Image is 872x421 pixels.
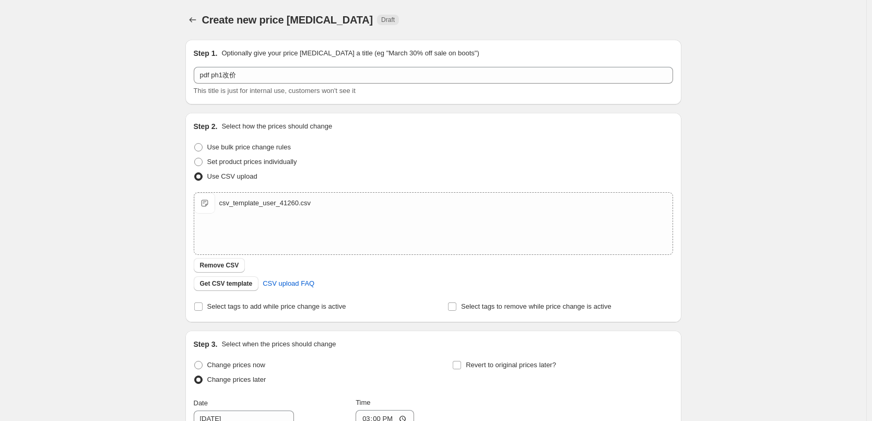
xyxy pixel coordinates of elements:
[194,339,218,349] h2: Step 3.
[263,278,314,289] span: CSV upload FAQ
[219,198,311,208] div: csv_template_user_41260.csv
[221,121,332,132] p: Select how the prices should change
[185,13,200,27] button: Price change jobs
[194,258,245,273] button: Remove CSV
[466,361,556,369] span: Revert to original prices later?
[194,121,218,132] h2: Step 2.
[207,143,291,151] span: Use bulk price change rules
[194,67,673,84] input: 30% off holiday sale
[207,302,346,310] span: Select tags to add while price change is active
[202,14,373,26] span: Create new price [MEDICAL_DATA]
[207,376,266,383] span: Change prices later
[194,48,218,59] h2: Step 1.
[194,87,356,95] span: This title is just for internal use, customers won't see it
[194,276,259,291] button: Get CSV template
[256,275,321,292] a: CSV upload FAQ
[221,48,479,59] p: Optionally give your price [MEDICAL_DATA] a title (eg "March 30% off sale on boots")
[207,172,257,180] span: Use CSV upload
[381,16,395,24] span: Draft
[221,339,336,349] p: Select when the prices should change
[207,361,265,369] span: Change prices now
[356,399,370,406] span: Time
[194,399,208,407] span: Date
[200,261,239,270] span: Remove CSV
[200,279,253,288] span: Get CSV template
[207,158,297,166] span: Set product prices individually
[461,302,611,310] span: Select tags to remove while price change is active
